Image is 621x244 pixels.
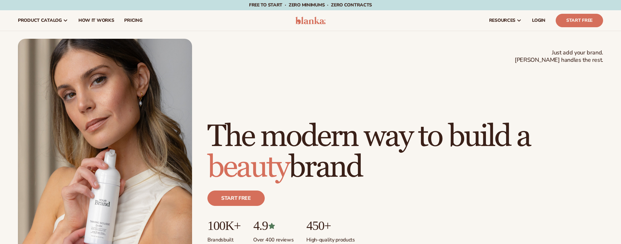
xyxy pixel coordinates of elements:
p: Brands built [207,233,240,243]
span: pricing [124,18,142,23]
a: Start free [207,191,265,206]
a: product catalog [13,10,73,31]
img: logo [295,17,326,24]
span: beauty [207,149,289,186]
h1: The modern way to build a brand [207,121,603,183]
span: Just add your brand. [PERSON_NAME] handles the rest. [515,49,603,64]
a: LOGIN [527,10,551,31]
span: LOGIN [532,18,545,23]
span: product catalog [18,18,62,23]
span: resources [489,18,515,23]
a: How It Works [73,10,119,31]
span: Free to start · ZERO minimums · ZERO contracts [249,2,372,8]
p: High-quality products [306,233,355,243]
p: Over 400 reviews [253,233,294,243]
a: Start Free [556,14,603,27]
p: 4.9 [253,219,294,233]
a: pricing [119,10,147,31]
p: 100K+ [207,219,240,233]
p: 450+ [306,219,355,233]
span: How It Works [78,18,114,23]
a: resources [484,10,527,31]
